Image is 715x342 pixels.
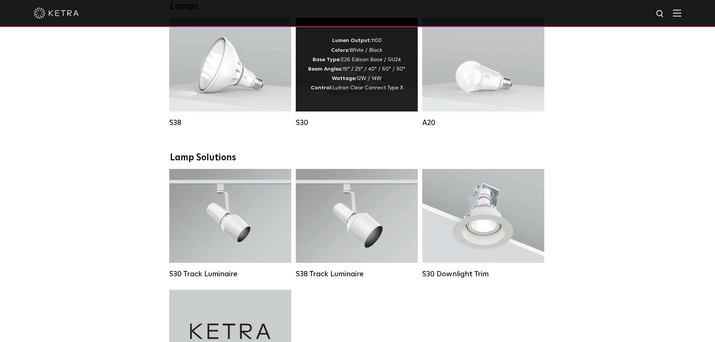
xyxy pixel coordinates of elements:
[422,18,544,127] a: A20 Lumen Output:600 / 800Colors:White / BlackBase Type:E26 Edison Base / GU24Beam Angles:Omni-Di...
[170,152,545,163] div: Lamp Solutions
[656,9,665,19] img: search icon
[296,18,418,127] a: S30 Lumen Output:1100Colors:White / BlackBase Type:E26 Edison Base / GU24Beam Angles:15° / 25° / ...
[169,270,291,279] div: S30 Track Luminaire
[673,9,681,17] img: Hamburger%20Nav.svg
[296,169,418,279] a: S38 Track Luminaire Lumen Output:1100Colors:White / BlackBeam Angles:10° / 25° / 40° / 60°Wattage...
[422,118,544,127] div: A20
[422,270,544,279] div: S30 Downlight Trim
[333,85,403,90] span: Lutron Clear Connect Type X
[296,270,418,279] div: S38 Track Luminaire
[296,118,418,127] div: S30
[422,169,544,279] a: S30 Downlight Trim S30 Downlight Trim
[169,169,291,279] a: S30 Track Luminaire Lumen Output:1100Colors:White / BlackBeam Angles:15° / 25° / 40° / 60° / 90°W...
[332,38,371,43] strong: Lumen Output:
[34,8,79,19] img: ketra-logo-2019-white
[169,118,291,127] div: S38
[308,66,343,72] strong: Beam Angles:
[308,36,405,93] div: 1100 White / Black E26 Edison Base / GU24 15° / 25° / 40° / 60° / 90° 12W / 14W
[169,18,291,127] a: S38 Lumen Output:1100Colors:White / BlackBase Type:E26 Edison Base / GU24Beam Angles:10° / 25° / ...
[313,57,341,62] strong: Base Type:
[331,48,349,53] strong: Colors:
[332,76,357,81] strong: Wattage:
[311,85,333,90] strong: Control:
